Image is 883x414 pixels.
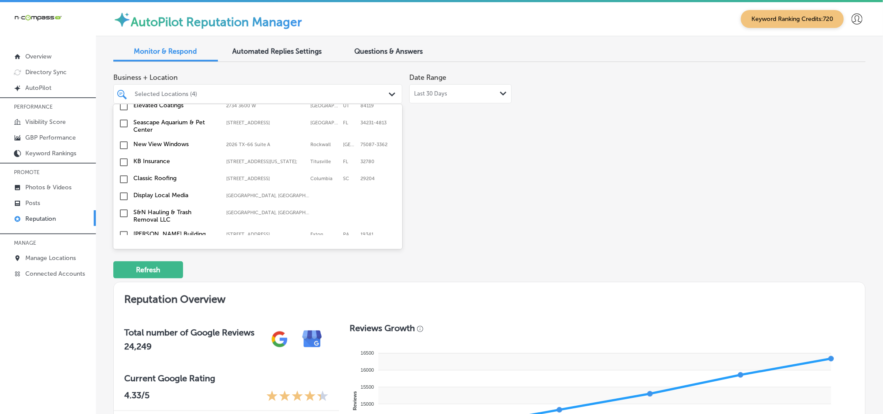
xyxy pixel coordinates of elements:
[361,401,374,407] tspan: 15000
[414,90,447,97] span: Last 30 Days
[25,68,67,76] p: Directory Sync
[25,150,76,157] p: Keyword Rankings
[343,103,356,109] label: UT
[124,373,329,383] h3: Current Google Rating
[14,14,62,22] img: 660ab0bf-5cc7-4cb8-ba1c-48b5ae0f18e60NCTV_CLogo_TV_Black_-500x88.png
[355,47,423,55] span: Questions & Answers
[133,209,217,223] label: S&N Hauling & Trash Removal LLC
[360,159,374,164] label: 32780
[409,73,446,82] label: Date Range
[343,176,356,181] label: SC
[131,15,302,29] label: AutoPilot Reputation Manager
[343,159,356,164] label: FL
[360,103,374,109] label: 84119
[360,232,374,237] label: 19341
[133,102,217,109] label: Elevated Coatings
[226,210,310,216] label: Chino, CA, USA | Colton, CA, USA | Rialto, CA, USA | Upland, CA, USA | Fontana, CA, USA | Mentone...
[226,193,310,198] label: Belcamp, MD, USA | Aberdeen, MD, USA | Abingdon, MD, USA | Edgewood, MD, USA | Fallston, MD, USA ...
[25,199,40,207] p: Posts
[133,157,217,165] label: KB Insurance
[124,341,255,352] h2: 24,249
[310,142,339,147] label: Rockwall
[135,90,390,98] div: Selected Locations (4)
[124,390,149,404] p: 4.33 /5
[350,323,415,333] h3: Reviews Growth
[226,176,306,181] label: 3326 Two Notch Rd
[310,159,339,164] label: Titusville
[343,142,356,147] label: TX
[310,176,339,181] label: Columbia
[226,142,306,147] label: 2026 TX-66 Suite A
[360,142,387,147] label: 75087-3362
[133,119,217,133] label: Seascape Aquarium & Pet Center
[25,215,56,222] p: Reputation
[226,103,306,109] label: 2734 3600 W
[296,323,329,356] img: e7ababfa220611ac49bdb491a11684a6.png
[25,53,51,60] p: Overview
[741,10,844,28] span: Keyword Ranking Credits: 720
[360,120,387,126] label: 34231-4813
[360,176,375,181] label: 29204
[25,134,76,141] p: GBP Performance
[343,120,356,126] label: FL
[233,47,322,55] span: Automated Replies Settings
[25,84,51,92] p: AutoPilot
[113,11,131,28] img: autopilot-icon
[113,261,183,278] button: Refresh
[113,73,402,82] span: Business + Location
[133,174,217,182] label: Classic Roofing
[343,232,356,237] label: PA
[124,327,255,338] h3: Total number of Google Reviews
[226,120,306,126] label: 2162 Gulf Gate Dr
[226,232,306,237] label: 35 East Uwchlan Avenue; Suite 322
[263,323,296,356] img: gPZS+5FD6qPJAAAAABJRU5ErkJggg==
[133,140,217,148] label: New View Windows
[361,384,374,390] tspan: 15500
[25,184,71,191] p: Photos & Videos
[133,192,217,199] label: Display Local Media
[361,367,374,373] tspan: 16000
[352,391,357,411] text: Reviews
[310,120,339,126] label: Sarasota
[266,390,329,404] div: 4.33 Stars
[310,103,339,109] label: West Valley City
[361,351,374,356] tspan: 16500
[134,47,197,55] span: Monitor & Respond
[310,232,339,237] label: Exton
[25,270,85,277] p: Connected Accounts
[133,230,217,245] label: Oswald Building Services
[25,254,76,262] p: Manage Locations
[226,159,306,164] label: 2395 S Washington Ave Suite 3;
[25,118,66,126] p: Visibility Score
[114,282,865,312] h2: Reputation Overview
